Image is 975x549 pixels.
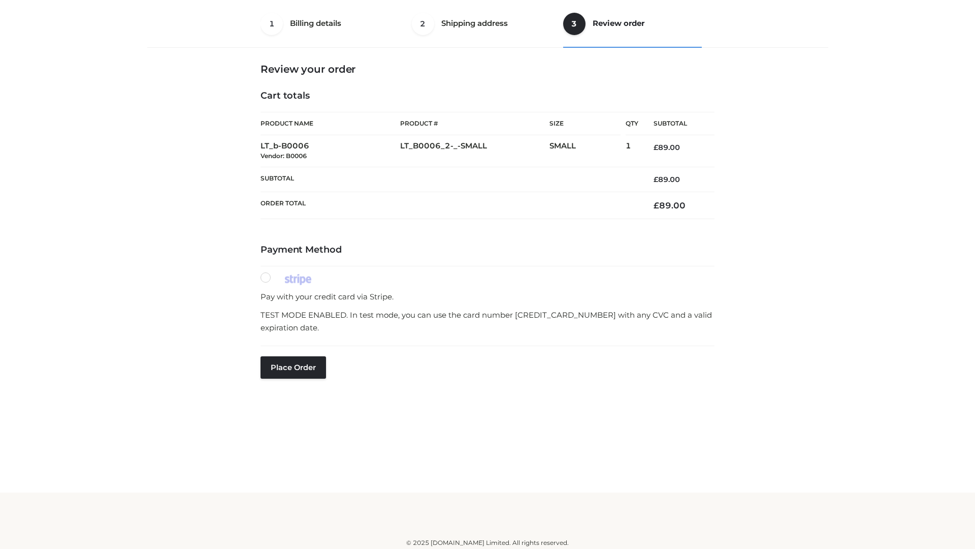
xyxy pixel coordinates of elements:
[626,135,638,167] td: 1
[400,135,549,167] td: LT_B0006_2-_-SMALL
[654,175,658,184] span: £
[261,356,326,379] button: Place order
[654,200,686,210] bdi: 89.00
[654,143,680,152] bdi: 89.00
[261,167,638,192] th: Subtotal
[261,90,714,102] h4: Cart totals
[638,112,714,135] th: Subtotal
[261,112,400,135] th: Product Name
[151,538,824,548] div: © 2025 [DOMAIN_NAME] Limited. All rights reserved.
[261,309,714,334] p: TEST MODE ENABLED. In test mode, you can use the card number [CREDIT_CARD_NUMBER] with any CVC an...
[261,192,638,219] th: Order Total
[626,112,638,135] th: Qty
[549,135,626,167] td: SMALL
[654,143,658,152] span: £
[654,200,659,210] span: £
[261,152,307,160] small: Vendor: B0006
[654,175,680,184] bdi: 89.00
[261,63,714,75] h3: Review your order
[400,112,549,135] th: Product #
[261,135,400,167] td: LT_b-B0006
[261,290,714,303] p: Pay with your credit card via Stripe.
[261,245,714,256] h4: Payment Method
[549,112,621,135] th: Size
